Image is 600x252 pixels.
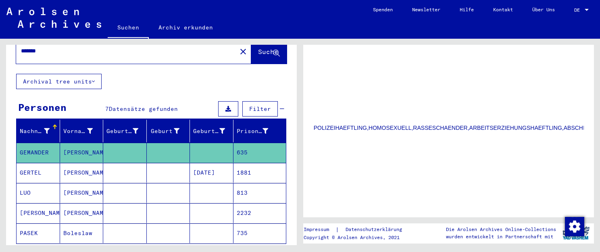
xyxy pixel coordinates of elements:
div: | [304,225,412,234]
div: Geburtsname [106,127,138,135]
button: Suche [251,39,287,64]
mat-header-cell: Geburt‏ [147,120,190,142]
mat-header-cell: Prisoner # [233,120,286,142]
mat-cell: 735 [233,223,286,243]
mat-cell: LUO [17,183,60,203]
mat-icon: close [238,47,248,56]
span: DE [574,7,583,13]
a: Suchen [108,18,149,39]
mat-cell: PASEK [17,223,60,243]
img: Arolsen_neg.svg [6,8,101,28]
mat-cell: 635 [233,143,286,162]
div: Nachname [20,125,60,137]
p: Copyright © Arolsen Archives, 2021 [304,234,412,241]
mat-cell: 813 [233,183,286,203]
img: yv_logo.png [561,223,591,243]
mat-cell: [PERSON_NAME] [60,203,104,223]
button: Filter [242,101,278,117]
mat-cell: [PERSON_NAME] [17,203,60,223]
div: Vorname [63,127,93,135]
a: Impressum [304,225,335,234]
div: Geburt‏ [150,127,180,135]
img: Zustimmung ändern [565,217,584,236]
mat-cell: [DATE] [190,163,233,183]
div: Geburtsdatum [193,127,225,135]
div: Geburtsname [106,125,148,137]
div: Nachname [20,127,50,135]
p: wurden entwickelt in Partnerschaft mit [446,233,556,240]
mat-header-cell: Geburtsname [103,120,147,142]
mat-header-cell: Geburtsdatum [190,120,233,142]
div: Geburt‏ [150,125,190,137]
mat-header-cell: Nachname [17,120,60,142]
span: Filter [249,105,271,112]
div: Geburtsdatum [193,125,235,137]
div: Prisoner # [237,125,279,137]
mat-cell: GERTEL [17,163,60,183]
mat-cell: GEMANDER [17,143,60,162]
a: Archiv erkunden [149,18,223,37]
span: 7 [105,105,109,112]
button: Clear [235,43,251,59]
div: Prisoner # [237,127,269,135]
button: Archival tree units [16,74,102,89]
mat-cell: 2232 [233,203,286,223]
mat-header-cell: Vorname [60,120,104,142]
mat-cell: 1881 [233,163,286,183]
mat-cell: [PERSON_NAME] [60,163,104,183]
p: Die Arolsen Archives Online-Collections [446,226,556,233]
span: Datensätze gefunden [109,105,178,112]
mat-cell: Boleslaw [60,223,104,243]
a: Datenschutzerklärung [339,225,412,234]
span: Suche [258,48,278,56]
div: Personen [18,100,67,115]
mat-cell: [PERSON_NAME] [60,183,104,203]
div: Vorname [63,125,103,137]
mat-cell: [PERSON_NAME] [60,143,104,162]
